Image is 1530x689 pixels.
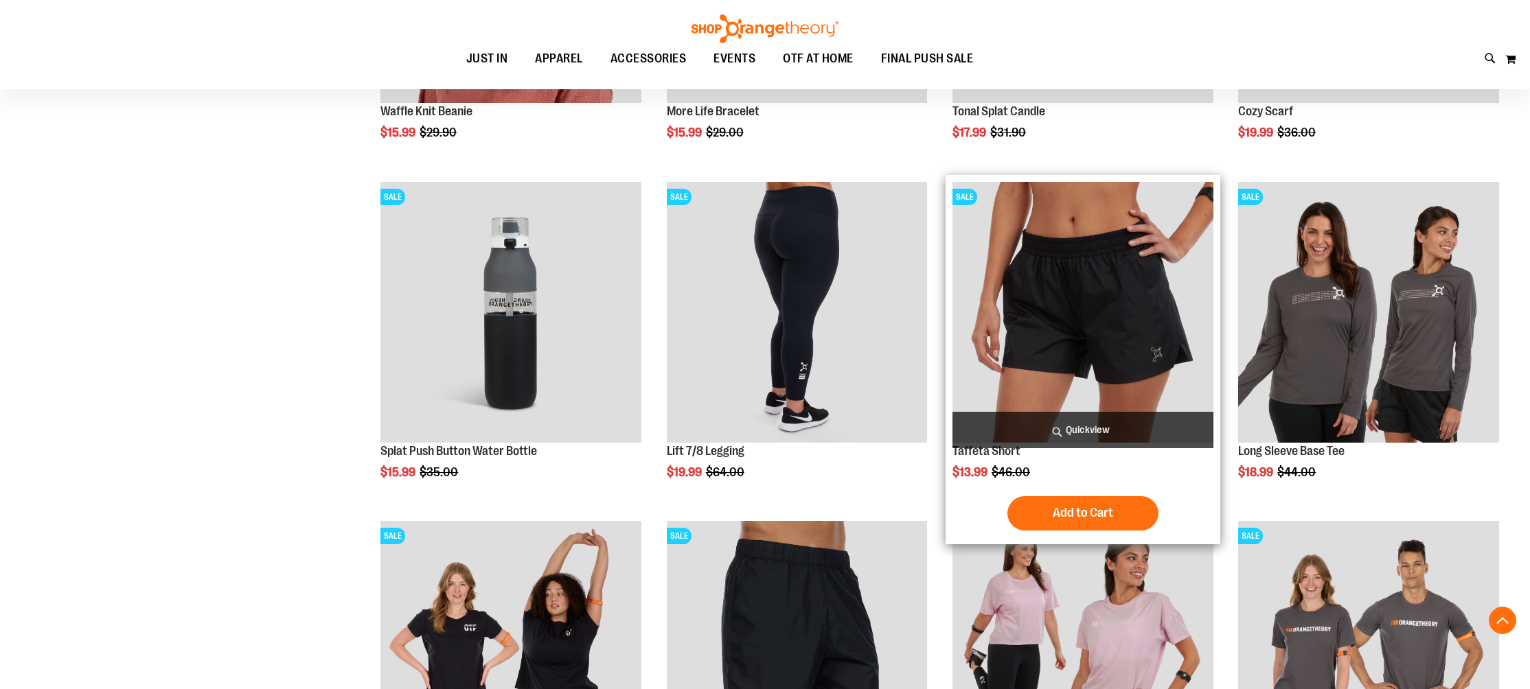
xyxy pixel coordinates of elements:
a: Quickview [952,412,1213,448]
span: SALE [952,189,977,205]
div: product [1231,175,1506,513]
span: $19.99 [1238,126,1275,139]
span: SALE [1238,189,1263,205]
img: Shop Orangetheory [689,14,841,43]
a: Lift 7/8 Legging [667,444,744,458]
img: 2024 October Lift 7/8 Legging [667,182,928,443]
div: product [374,175,648,513]
a: Taffeta Short [952,444,1020,458]
a: OTF AT HOME [769,43,867,75]
span: $15.99 [380,465,418,479]
a: Waffle Knit Beanie [380,104,472,118]
span: JUST IN [466,43,508,74]
a: ACCESSORIES [597,43,700,75]
a: Main Image of Taffeta ShortSALE [952,182,1213,445]
img: Product image for Long Sleeve Base Tee [1238,182,1499,443]
span: $35.00 [420,465,460,479]
span: $31.90 [990,126,1028,139]
a: More Life Bracelet [667,104,760,118]
a: Product image for 25oz. Splat Push Button Water Bottle GreySALE [380,182,641,445]
a: Cozy Scarf [1238,104,1293,118]
span: $17.99 [952,126,988,139]
span: Add to Cart [1053,505,1113,520]
a: Long Sleeve Base Tee [1238,444,1345,458]
span: OTF AT HOME [783,43,854,74]
span: $19.99 [667,465,704,479]
span: APPAREL [535,43,583,74]
span: $46.00 [992,465,1032,479]
a: JUST IN [453,43,522,75]
a: Tonal Splat Candle [952,104,1045,118]
button: Add to Cart [1007,496,1158,530]
div: product [946,175,1220,544]
span: $44.00 [1277,465,1318,479]
span: SALE [380,528,405,544]
span: $36.00 [1277,126,1318,139]
a: FINAL PUSH SALE [867,43,987,74]
a: Splat Push Button Water Bottle [380,444,537,458]
span: ACCESSORIES [610,43,687,74]
a: 2024 October Lift 7/8 LeggingSALE [667,182,928,445]
a: EVENTS [700,43,769,75]
span: $18.99 [1238,465,1275,479]
span: SALE [667,528,692,544]
img: Product image for 25oz. Splat Push Button Water Bottle Grey [380,182,641,443]
span: $15.99 [667,126,704,139]
span: EVENTS [713,43,755,74]
span: $64.00 [706,465,746,479]
a: Product image for Long Sleeve Base TeeSALE [1238,182,1499,445]
span: SALE [1238,528,1263,544]
span: $15.99 [380,126,418,139]
img: Main Image of Taffeta Short [952,182,1213,443]
span: SALE [667,189,692,205]
button: Back To Top [1489,607,1516,634]
span: $29.00 [706,126,746,139]
span: $29.90 [420,126,459,139]
span: FINAL PUSH SALE [881,43,974,74]
span: SALE [380,189,405,205]
a: APPAREL [521,43,597,75]
div: product [660,175,935,513]
span: $13.99 [952,465,990,479]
